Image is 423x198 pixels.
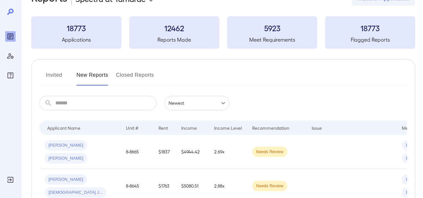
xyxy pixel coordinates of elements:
div: Issue [312,124,322,132]
td: 2.69x [209,135,247,169]
span: Needs Review [252,149,287,155]
button: Invited [39,70,69,86]
span: [PERSON_NAME] [45,155,87,162]
h3: 5923 [227,23,317,33]
summary: 18773Applications12462Reports Made5923Meet Requirements18773Flagged Reports [31,16,415,49]
button: New Reports [76,70,108,86]
div: Newest [164,96,229,110]
div: Manage Users [5,51,16,61]
td: $4944.42 [176,135,209,169]
h5: Flagged Reports [325,36,415,44]
h3: 18773 [31,23,121,33]
span: [PERSON_NAME] [45,177,87,183]
h3: 18773 [325,23,415,33]
div: FAQ [5,70,16,81]
h5: Applications [31,36,121,44]
div: Reports [5,31,16,42]
button: Closed Reports [116,70,154,86]
td: $1837 [153,135,176,169]
div: Method [402,124,418,132]
div: Rent [158,124,169,132]
div: Applicant Name [47,124,80,132]
div: Income Level [214,124,242,132]
span: Needs Review [252,183,287,189]
h3: 12462 [129,23,219,33]
div: Log Out [5,175,16,185]
div: Income [181,124,197,132]
div: Unit # [126,124,138,132]
span: [DEMOGRAPHIC_DATA] J... [45,190,106,196]
span: [PERSON_NAME] [45,142,87,149]
div: Recommendation [252,124,289,132]
td: 8-8665 [121,135,153,169]
h5: Reports Made [129,36,219,44]
h5: Meet Requirements [227,36,317,44]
